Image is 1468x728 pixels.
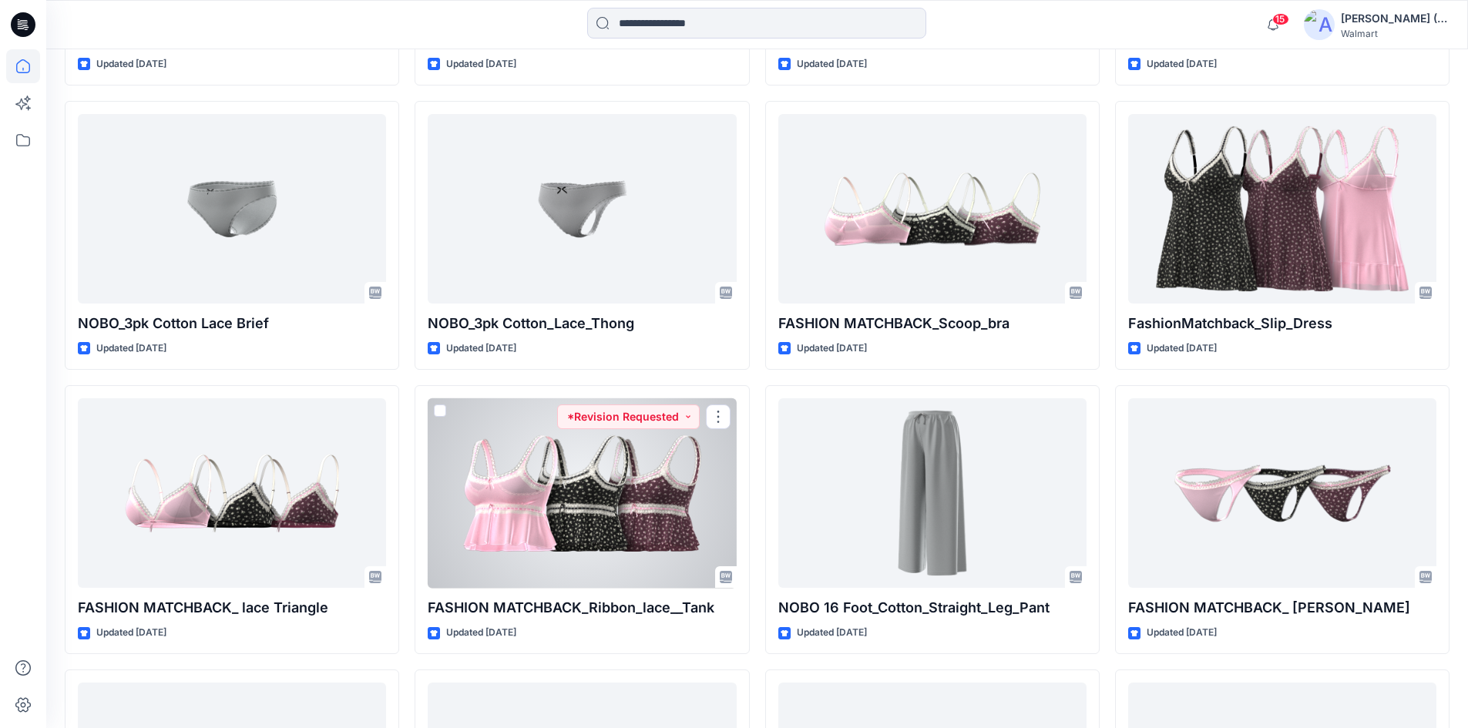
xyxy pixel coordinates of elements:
[78,398,386,589] a: FASHION MATCHBACK_ lace Triangle
[778,114,1087,304] a: FASHION MATCHBACK_Scoop_bra
[78,597,386,619] p: FASHION MATCHBACK_ lace Triangle
[1128,313,1436,334] p: FashionMatchback_Slip_Dress
[778,313,1087,334] p: FASHION MATCHBACK_Scoop_bra
[797,56,867,72] p: Updated [DATE]
[96,341,166,357] p: Updated [DATE]
[446,341,516,357] p: Updated [DATE]
[1128,597,1436,619] p: FASHION MATCHBACK_ [PERSON_NAME]
[797,341,867,357] p: Updated [DATE]
[1341,9,1449,28] div: [PERSON_NAME] (Delta Galil)
[778,597,1087,619] p: NOBO 16 Foot_Cotton_Straight_Leg_Pant
[96,625,166,641] p: Updated [DATE]
[96,56,166,72] p: Updated [DATE]
[1304,9,1335,40] img: avatar
[78,313,386,334] p: NOBO_3pk Cotton Lace Brief
[428,313,736,334] p: NOBO_3pk Cotton_Lace_Thong
[446,625,516,641] p: Updated [DATE]
[428,398,736,589] a: FASHION MATCHBACK_Ribbon_lace__Tank
[1272,13,1289,25] span: 15
[428,597,736,619] p: FASHION MATCHBACK_Ribbon_lace__Tank
[797,625,867,641] p: Updated [DATE]
[1147,56,1217,72] p: Updated [DATE]
[1341,28,1449,39] div: Walmart
[1128,398,1436,589] a: FASHION MATCHBACK_ lace Thongi
[78,114,386,304] a: NOBO_3pk Cotton Lace Brief
[1147,625,1217,641] p: Updated [DATE]
[446,56,516,72] p: Updated [DATE]
[1147,341,1217,357] p: Updated [DATE]
[778,398,1087,589] a: NOBO 16 Foot_Cotton_Straight_Leg_Pant
[428,114,736,304] a: NOBO_3pk Cotton_Lace_Thong
[1128,114,1436,304] a: FashionMatchback_Slip_Dress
